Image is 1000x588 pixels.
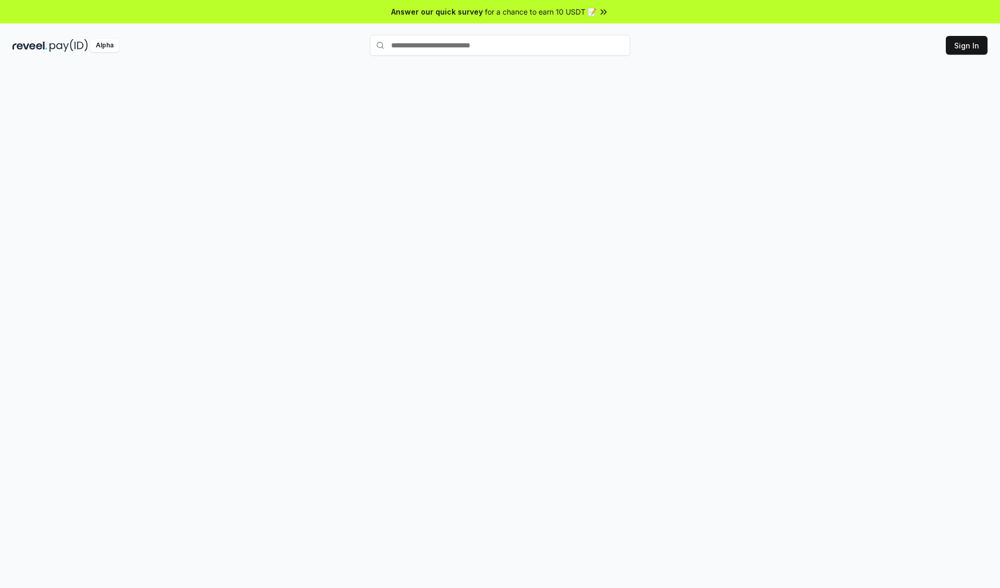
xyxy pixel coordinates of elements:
button: Sign In [946,36,988,55]
span: Answer our quick survey [391,6,483,17]
div: Alpha [90,39,119,52]
img: reveel_dark [12,39,47,52]
span: for a chance to earn 10 USDT 📝 [485,6,596,17]
img: pay_id [49,39,88,52]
